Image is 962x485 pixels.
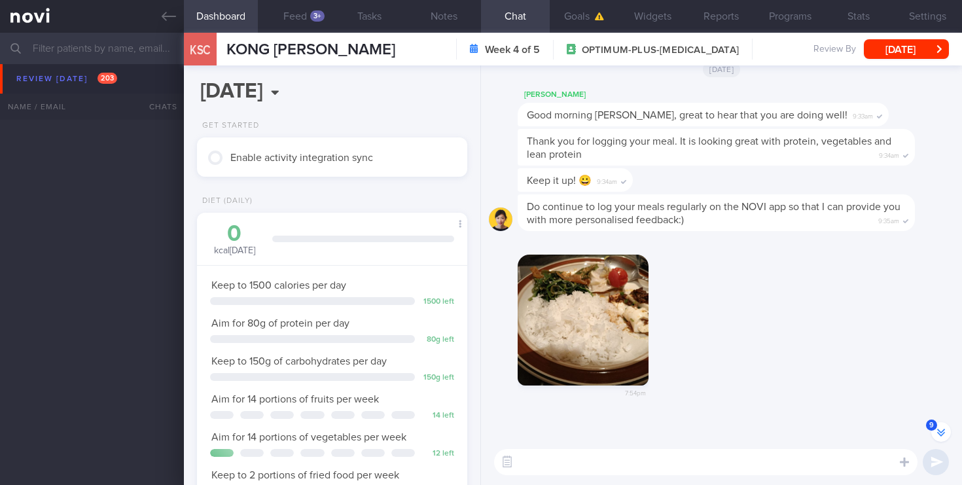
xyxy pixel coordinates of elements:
[813,44,856,56] span: Review By
[703,62,740,77] span: [DATE]
[625,386,646,398] span: 7:54pm
[421,449,454,459] div: 12 left
[211,394,379,404] span: Aim for 14 portions of fruits per week
[421,297,454,307] div: 1500 left
[210,223,259,245] div: 0
[527,175,592,186] span: Keep it up! 😀
[421,373,454,383] div: 150 g left
[597,174,617,187] span: 9:34am
[879,148,899,160] span: 9:34am
[211,318,349,329] span: Aim for 80g of protein per day
[197,196,253,206] div: Diet (Daily)
[211,280,346,291] span: Keep to 1500 calories per day
[864,39,949,59] button: [DATE]
[527,110,847,120] span: Good morning [PERSON_NAME], great to hear that you are doing well!
[527,136,891,160] span: Thank you for logging your meal. It is looking great with protein, vegetables and lean protein
[421,411,454,421] div: 14 left
[485,43,540,56] strong: Week 4 of 5
[211,356,387,367] span: Keep to 150g of carbohydrates per day
[853,109,873,121] span: 9:33am
[197,121,259,131] div: Get Started
[518,255,649,386] img: Photo by
[931,422,951,442] button: 9
[421,335,454,345] div: 80 g left
[527,202,900,225] span: Do continue to log your meals regularly on the NOVI app so that I can provide you with more perso...
[210,223,259,257] div: kcal [DATE]
[310,10,325,22] div: 3+
[518,87,928,103] div: [PERSON_NAME]
[181,25,220,75] div: KSC
[211,432,406,442] span: Aim for 14 portions of vegetables per week
[582,44,739,57] span: OPTIMUM-PLUS-[MEDICAL_DATA]
[926,420,937,431] span: 9
[878,213,899,226] span: 9:35am
[211,470,399,480] span: Keep to 2 portions of fried food per week
[226,42,395,58] span: KONG [PERSON_NAME]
